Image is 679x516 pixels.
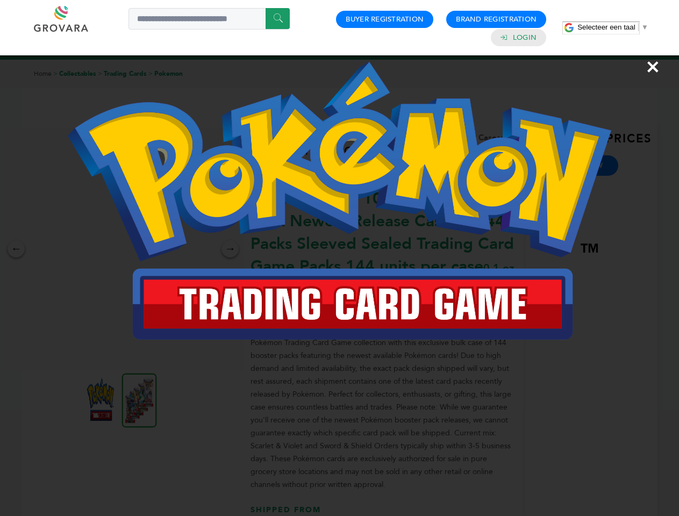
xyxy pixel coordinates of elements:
[646,52,660,82] span: ×
[128,8,290,30] input: Search a product or brand...
[68,62,611,340] img: Image Preview
[577,23,648,31] a: Selecteer een taal​
[638,23,639,31] span: ​
[513,33,537,42] a: Login
[577,23,635,31] span: Selecteer een taal
[346,15,424,24] a: Buyer Registration
[456,15,537,24] a: Brand Registration
[641,23,648,31] span: ▼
